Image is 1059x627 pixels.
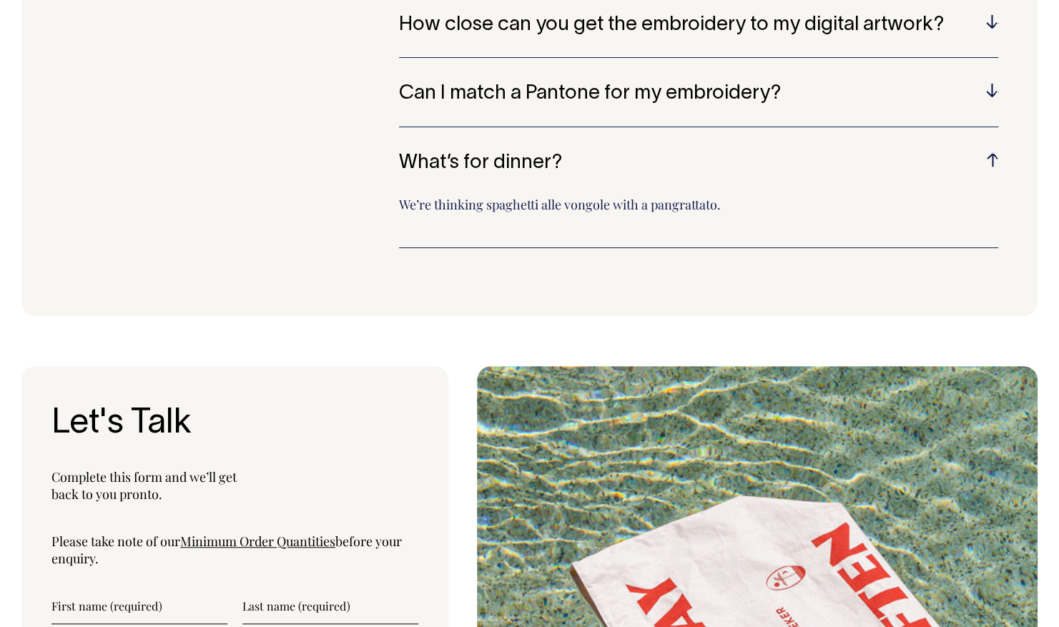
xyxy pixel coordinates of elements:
input: First name (required) [51,588,227,624]
p: We’re thinking spaghetti alle vongole with a pangrattato. [399,196,998,226]
h3: Let's Talk [51,405,418,443]
a: Minimum Order Quantities [180,533,335,550]
p: Complete this form and we’ll get back to you pronto. [51,468,418,503]
h5: How close can you get the embroidery to my digital artwork? [399,14,998,36]
input: Last name (required) [242,588,418,624]
p: Please take note of our before your enquiry. [51,533,418,567]
h5: What’s for dinner? [399,152,998,174]
h5: Can I match a Pantone for my embroidery? [399,83,998,105]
